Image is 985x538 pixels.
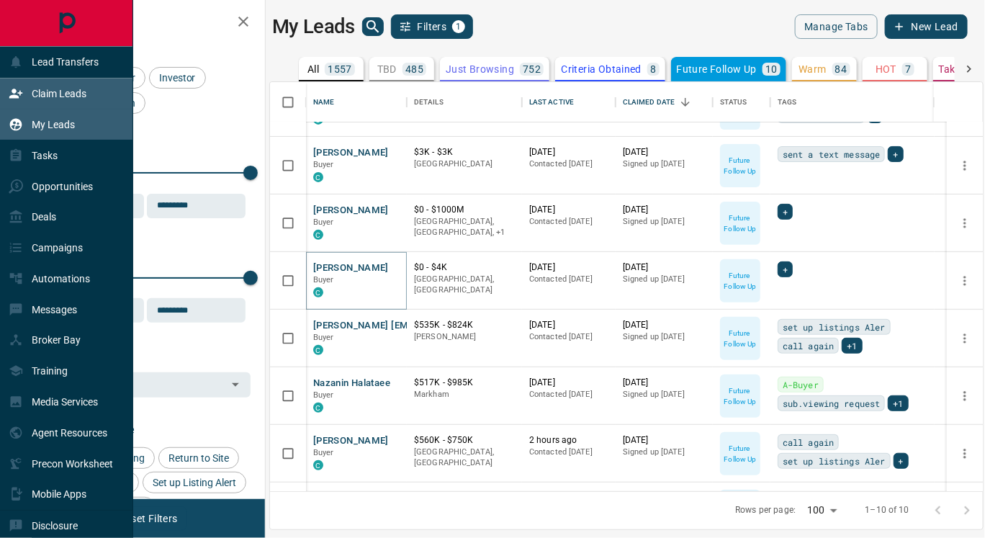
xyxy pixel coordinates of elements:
[313,434,389,448] button: [PERSON_NAME]
[414,274,515,296] p: [GEOGRAPHIC_DATA], [GEOGRAPHIC_DATA]
[954,328,976,349] button: more
[529,331,608,343] p: Contacted [DATE]
[414,82,444,122] div: Details
[623,377,706,389] p: [DATE]
[799,64,827,74] p: Warm
[414,261,515,274] p: $0 - $4K
[795,14,877,39] button: Manage Tabs
[865,504,909,516] p: 1–10 of 10
[783,454,886,468] span: set up listings Aler
[414,216,515,238] p: Mississauga
[899,454,904,468] span: +
[765,64,778,74] p: 10
[623,274,706,285] p: Signed up [DATE]
[721,155,759,176] p: Future Follow Up
[650,64,656,74] p: 8
[414,389,515,400] p: Markham
[313,261,389,275] button: [PERSON_NAME]
[783,377,819,392] span: A-Buyer
[954,155,976,176] button: more
[149,67,206,89] div: Investor
[414,447,515,469] p: [GEOGRAPHIC_DATA], [GEOGRAPHIC_DATA]
[148,477,241,488] span: Set up Listing Alert
[783,435,834,449] span: call again
[313,82,335,122] div: Name
[885,14,968,39] button: New Lead
[888,395,908,411] div: +1
[529,204,608,216] p: [DATE]
[721,270,759,292] p: Future Follow Up
[313,390,334,400] span: Buyer
[529,447,608,458] p: Contacted [DATE]
[328,64,352,74] p: 1557
[720,82,747,122] div: Status
[529,82,574,122] div: Last Active
[954,385,976,407] button: more
[46,14,251,32] h2: Filters
[623,447,706,458] p: Signed up [DATE]
[778,261,793,277] div: +
[313,333,334,342] span: Buyer
[143,472,246,493] div: Set up Listing Alert
[888,146,903,162] div: +
[377,64,397,74] p: TBD
[154,72,201,84] span: Investor
[362,17,384,36] button: search button
[529,274,608,285] p: Contacted [DATE]
[522,82,616,122] div: Last Active
[272,15,355,38] h1: My Leads
[313,460,323,470] div: condos.ca
[529,389,608,400] p: Contacted [DATE]
[313,172,323,182] div: condos.ca
[313,204,389,218] button: [PERSON_NAME]
[313,230,323,240] div: condos.ca
[623,204,706,216] p: [DATE]
[721,385,759,407] p: Future Follow Up
[783,205,788,219] span: +
[801,500,842,521] div: 100
[313,146,389,160] button: [PERSON_NAME]
[675,92,696,112] button: Sort
[414,204,515,216] p: $0 - $1000M
[414,434,515,447] p: $560K - $750K
[561,64,642,74] p: Criteria Obtained
[677,64,757,74] p: Future Follow Up
[307,64,319,74] p: All
[876,64,896,74] p: HOT
[313,275,334,284] span: Buyer
[623,319,706,331] p: [DATE]
[529,261,608,274] p: [DATE]
[778,82,797,122] div: Tags
[847,339,857,353] span: +1
[623,82,675,122] div: Claimed Date
[158,447,239,469] div: Return to Site
[783,339,834,353] span: call again
[954,443,976,465] button: more
[313,319,553,333] button: [PERSON_NAME] [EMAIL_ADDRESS][DOMAIN_NAME]
[529,216,608,228] p: Contacted [DATE]
[391,14,474,39] button: Filters1
[954,270,976,292] button: more
[313,287,323,297] div: condos.ca
[893,396,903,411] span: +1
[783,262,788,277] span: +
[894,453,909,469] div: +
[313,345,323,355] div: condos.ca
[454,22,464,32] span: 1
[770,82,935,122] div: Tags
[529,434,608,447] p: 2 hours ago
[306,82,407,122] div: Name
[623,331,706,343] p: Signed up [DATE]
[721,328,759,349] p: Future Follow Up
[109,506,186,531] button: Reset Filters
[721,443,759,465] p: Future Follow Up
[842,338,862,354] div: +1
[414,377,515,389] p: $517K - $985K
[529,158,608,170] p: Contacted [DATE]
[313,448,334,457] span: Buyer
[407,82,522,122] div: Details
[446,64,514,74] p: Just Browsing
[414,331,515,343] p: [PERSON_NAME]
[414,158,515,170] p: [GEOGRAPHIC_DATA]
[623,146,706,158] p: [DATE]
